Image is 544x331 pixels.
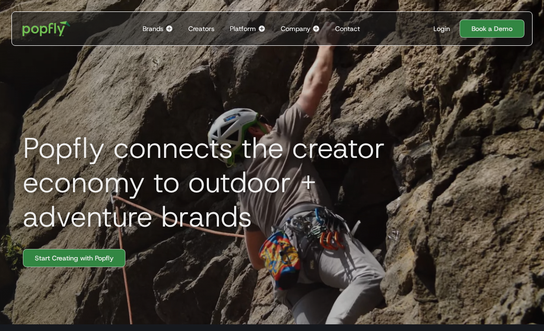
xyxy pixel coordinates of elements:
[335,24,360,33] div: Contact
[185,12,218,45] a: Creators
[15,131,395,234] h1: Popfly connects the creator economy to outdoor + adventure brands
[281,24,310,33] div: Company
[430,24,454,33] a: Login
[331,12,364,45] a: Contact
[188,24,215,33] div: Creators
[23,249,125,267] a: Start Creating with Popfly
[230,24,256,33] div: Platform
[143,24,164,33] div: Brands
[433,24,450,33] div: Login
[460,20,524,38] a: Book a Demo
[16,14,77,43] a: home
